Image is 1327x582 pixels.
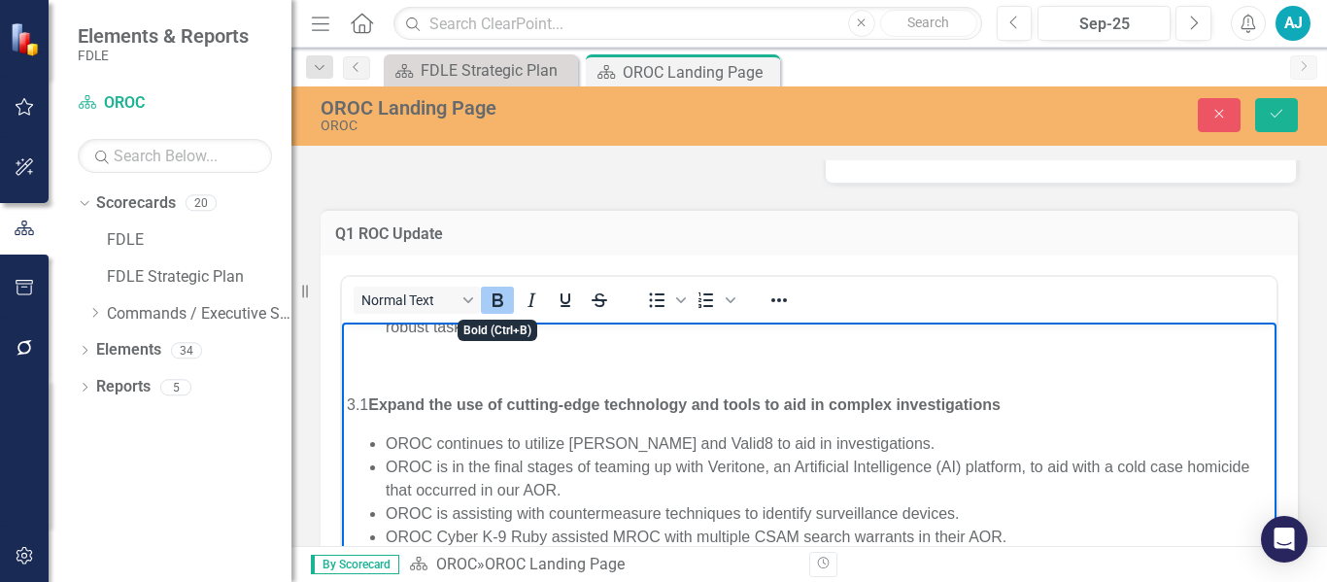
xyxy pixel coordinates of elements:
[640,287,689,314] div: Bullet list
[880,10,977,37] button: Search
[160,379,191,395] div: 5
[321,97,857,119] div: OROC Landing Page
[583,287,616,314] button: Strikethrough
[907,15,949,30] span: Search
[1261,516,1308,563] div: Open Intercom Messenger
[1038,6,1171,41] button: Sep-25
[96,376,151,398] a: Reports
[845,126,1221,161] a: GOAL 5. Ensure a professional, highly-trained, and motivated workforce.
[78,92,272,115] a: OROC
[96,339,161,361] a: Elements
[436,555,477,573] a: OROC
[321,119,857,133] div: OROC
[389,58,573,83] a: FDLE Strategic Plan
[78,139,272,173] input: Search Below...
[171,342,202,359] div: 34
[186,195,217,212] div: 20
[623,60,775,85] div: OROC Landing Page
[96,192,176,215] a: Scorecards
[8,20,45,57] img: ClearPoint Strategy
[335,225,1283,243] h3: Q1 ROC Update
[107,229,291,252] a: FDLE
[690,287,738,314] div: Numbered list
[311,555,399,574] span: By Scorecard
[549,287,582,314] button: Underline
[1276,6,1310,41] button: AJ
[78,24,249,48] span: Elements & Reports
[481,287,514,314] button: Bold
[515,287,548,314] button: Italic
[421,58,573,83] div: FDLE Strategic Plan
[107,303,291,325] a: Commands / Executive Support Branch
[361,292,457,308] span: Normal Text
[354,287,480,314] button: Block Normal Text
[78,48,249,63] small: FDLE
[409,554,795,576] div: »
[393,7,981,41] input: Search ClearPoint...
[1044,13,1164,36] div: Sep-25
[763,287,796,314] button: Reveal or hide additional toolbar items
[107,266,291,289] a: FDLE Strategic Plan
[485,555,625,573] div: OROC Landing Page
